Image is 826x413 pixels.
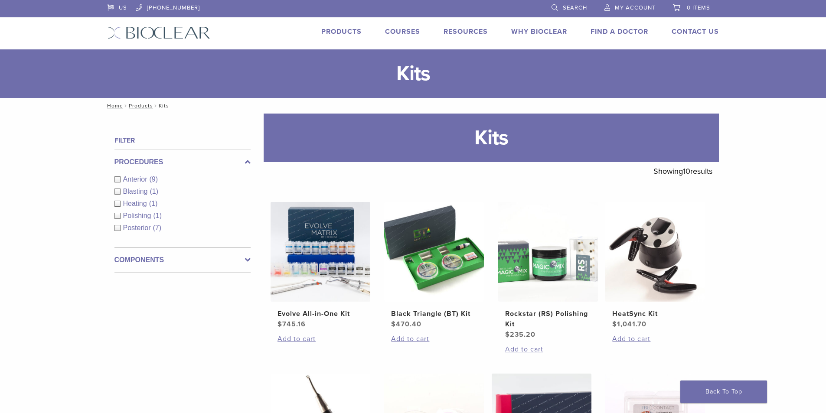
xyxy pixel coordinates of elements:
[114,157,251,167] label: Procedures
[123,200,149,207] span: Heating
[153,224,162,231] span: (7)
[498,202,598,302] img: Rockstar (RS) Polishing Kit
[653,162,712,180] p: Showing results
[384,202,484,302] img: Black Triangle (BT) Kit
[150,188,158,195] span: (1)
[270,202,371,329] a: Evolve All-in-One KitEvolve All-in-One Kit $745.16
[278,320,306,328] bdi: 745.16
[391,320,421,328] bdi: 470.40
[391,334,477,344] a: Add to cart: “Black Triangle (BT) Kit”
[391,320,396,328] span: $
[605,202,706,329] a: HeatSync KitHeatSync Kit $1,041.70
[123,224,153,231] span: Posterior
[391,309,477,319] h2: Black Triangle (BT) Kit
[612,320,617,328] span: $
[505,309,591,329] h2: Rockstar (RS) Polishing Kit
[498,202,599,340] a: Rockstar (RS) Polishing KitRockstar (RS) Polishing Kit $235.20
[149,200,158,207] span: (1)
[153,212,162,219] span: (1)
[108,26,210,39] img: Bioclear
[680,380,767,403] a: Back To Top
[278,320,282,328] span: $
[511,27,567,36] a: Why Bioclear
[612,320,646,328] bdi: 1,041.70
[271,202,370,302] img: Evolve All-in-One Kit
[321,27,362,36] a: Products
[505,330,535,339] bdi: 235.20
[114,135,251,146] h4: Filter
[101,98,725,114] nav: Kits
[687,4,710,11] span: 0 items
[672,27,719,36] a: Contact Us
[123,176,150,183] span: Anterior
[153,104,159,108] span: /
[563,4,587,11] span: Search
[385,27,420,36] a: Courses
[104,103,123,109] a: Home
[114,255,251,265] label: Components
[505,330,510,339] span: $
[129,103,153,109] a: Products
[123,188,150,195] span: Blasting
[150,176,158,183] span: (9)
[384,202,485,329] a: Black Triangle (BT) KitBlack Triangle (BT) Kit $470.40
[612,309,698,319] h2: HeatSync Kit
[505,344,591,354] a: Add to cart: “Rockstar (RS) Polishing Kit”
[683,166,690,176] span: 10
[605,202,705,302] img: HeatSync Kit
[264,114,719,162] h1: Kits
[123,212,153,219] span: Polishing
[278,309,363,319] h2: Evolve All-in-One Kit
[612,334,698,344] a: Add to cart: “HeatSync Kit”
[615,4,656,11] span: My Account
[278,334,363,344] a: Add to cart: “Evolve All-in-One Kit”
[591,27,648,36] a: Find A Doctor
[123,104,129,108] span: /
[444,27,488,36] a: Resources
